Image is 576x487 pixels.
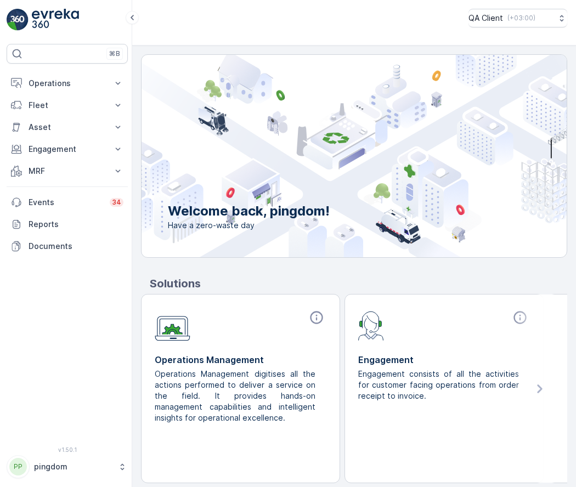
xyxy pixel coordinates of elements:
a: Documents [7,235,128,257]
p: Asset [29,122,106,133]
img: module-icon [358,310,384,341]
p: ⌘B [109,49,120,58]
button: Engagement [7,138,128,160]
p: Reports [29,219,123,230]
p: ( +03:00 ) [507,14,535,22]
p: 34 [112,198,121,207]
p: Events [29,197,103,208]
p: Operations [29,78,106,89]
p: Engagement [29,144,106,155]
button: QA Client(+03:00) [468,9,567,27]
p: Operations Management [155,353,326,366]
p: MRF [29,166,106,177]
button: Asset [7,116,128,138]
button: PPpingdom [7,455,128,478]
img: city illustration [92,55,567,257]
a: Events34 [7,191,128,213]
p: Welcome back, pingdom! [168,202,330,220]
p: QA Client [468,13,503,24]
p: Documents [29,241,123,252]
span: Have a zero-waste day [168,220,330,231]
p: Solutions [150,275,567,292]
p: Operations Management digitises all the actions performed to deliver a service on the field. It p... [155,369,318,423]
img: logo [7,9,29,31]
img: logo_light-DOdMpM7g.png [32,9,79,31]
button: Operations [7,72,128,94]
p: Fleet [29,100,106,111]
p: pingdom [34,461,112,472]
span: v 1.50.1 [7,446,128,453]
div: PP [9,458,27,475]
button: Fleet [7,94,128,116]
button: MRF [7,160,128,182]
p: Engagement consists of all the activities for customer facing operations from order receipt to in... [358,369,521,401]
p: Engagement [358,353,530,366]
img: module-icon [155,310,190,341]
a: Reports [7,213,128,235]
